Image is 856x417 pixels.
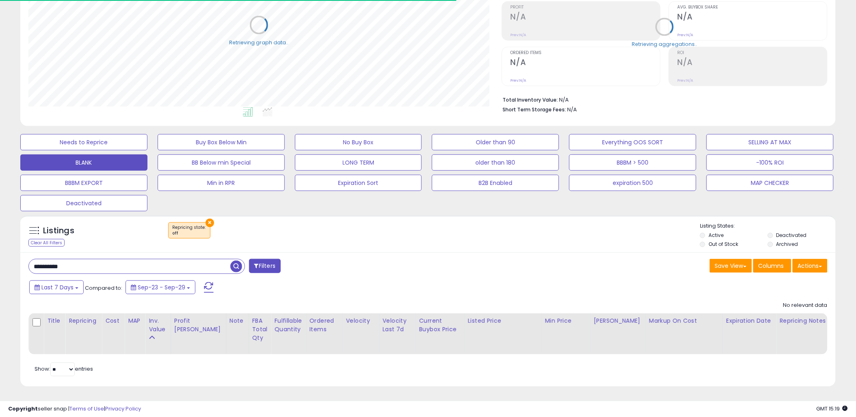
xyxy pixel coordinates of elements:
button: BLANK [20,154,147,171]
button: Buy Box Below Min [158,134,285,150]
div: [PERSON_NAME] [594,317,642,325]
p: Listing States: [700,222,836,230]
span: Sep-23 - Sep-29 [138,283,185,291]
div: Cost [105,317,121,325]
div: Retrieving aggregations.. [632,41,697,48]
div: Clear All Filters [28,239,65,247]
button: BBBM > 500 [569,154,696,171]
label: Active [709,232,724,239]
div: Title [47,317,62,325]
button: expiration 500 [569,175,696,191]
button: Last 7 Days [29,280,84,294]
div: MAP [128,317,142,325]
div: seller snap | | [8,405,141,413]
button: × [206,219,214,227]
div: Velocity Last 7d [383,317,412,334]
button: Sep-23 - Sep-29 [126,280,195,294]
button: Save View [710,259,752,273]
th: The percentage added to the cost of goods (COGS) that forms the calculator for Min & Max prices. [646,313,723,354]
div: Fulfillable Quantity [274,317,302,334]
span: Show: entries [35,365,93,373]
button: Everything OOS SORT [569,134,696,150]
button: Actions [793,259,828,273]
label: Out of Stock [709,241,738,248]
div: Repricing [69,317,98,325]
label: Deactivated [776,232,807,239]
div: Velocity [346,317,376,325]
button: No Buy Box [295,134,422,150]
button: Older than 90 [432,134,559,150]
button: -100% ROI [706,154,834,171]
div: No relevant data [783,302,828,309]
th: CSV column name: cust_attr_2_Expiration Date [723,313,776,354]
div: FBA Total Qty [252,317,268,342]
button: BB Below min Special [158,154,285,171]
div: Min Price [545,317,587,325]
div: Profit [PERSON_NAME] [174,317,223,334]
span: Columns [758,262,784,270]
div: Markup on Cost [649,317,719,325]
button: Filters [249,259,281,273]
a: Privacy Policy [105,405,141,413]
div: Note [230,317,245,325]
button: SELLING AT MAX [706,134,834,150]
strong: Copyright [8,405,38,413]
div: off [173,230,206,236]
button: LONG TERM [295,154,422,171]
span: Last 7 Days [41,283,74,291]
div: Current Buybox Price [419,317,461,334]
span: Repricing state : [173,224,206,237]
div: Ordered Items [310,317,339,334]
span: 2025-10-7 15:19 GMT [817,405,848,413]
button: Expiration Sort [295,175,422,191]
button: Deactivated [20,195,147,211]
div: Retrieving graph data.. [229,39,288,46]
button: BBBM EXPORT [20,175,147,191]
div: Listed Price [468,317,538,325]
button: MAP CHECKER [706,175,834,191]
div: Expiration Date [726,317,773,325]
th: CSV column name: cust_attr_3_Repricing Notes [776,313,831,354]
div: Repricing Notes [780,317,828,325]
button: B2B Enabled [432,175,559,191]
span: Compared to: [85,284,122,292]
button: Columns [753,259,791,273]
button: Min in RPR [158,175,285,191]
a: Terms of Use [69,405,104,413]
button: older than 180 [432,154,559,171]
div: Inv. value [149,317,167,334]
button: Needs to Reprice [20,134,147,150]
h5: Listings [43,225,74,237]
label: Archived [776,241,798,248]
